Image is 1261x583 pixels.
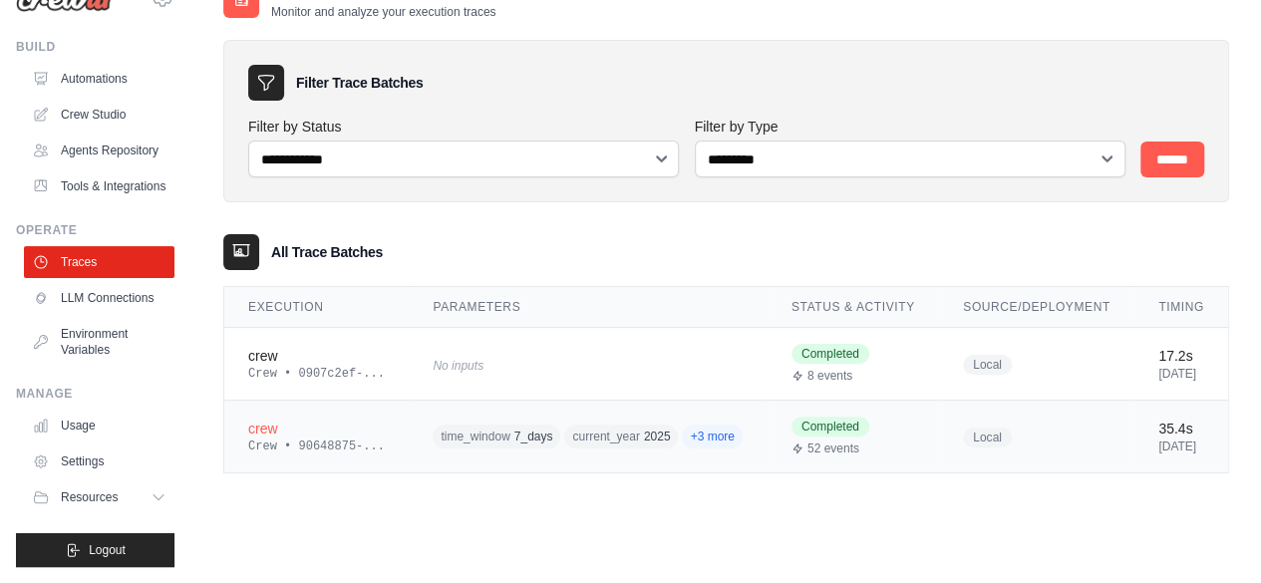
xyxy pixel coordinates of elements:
th: Status & Activity [768,287,939,328]
span: Local [963,428,1012,447]
a: Traces [24,246,174,278]
span: 52 events [807,440,859,456]
tr: View details for crew execution [224,401,1228,473]
span: 7_days [514,429,553,444]
th: Parameters [409,287,767,328]
span: Completed [791,344,869,364]
a: Crew Studio [24,99,174,131]
button: Resources [24,481,174,513]
a: Usage [24,410,174,441]
tr: View details for crew execution [224,328,1228,401]
label: Filter by Status [248,117,679,137]
div: Manage [16,386,174,402]
div: Build [16,39,174,55]
label: Filter by Type [695,117,1125,137]
div: Operate [16,222,174,238]
div: No inputs [433,351,743,378]
span: current_year [572,429,639,444]
h3: Filter Trace Batches [296,73,423,93]
span: Resources [61,489,118,505]
a: Agents Repository [24,135,174,166]
th: Timing [1134,287,1228,328]
p: Monitor and analyze your execution traces [271,4,495,20]
span: 8 events [807,368,852,384]
button: Logout [16,533,174,567]
div: crew [248,346,385,366]
div: time_window: 7_days, current_year: 2025, events_query: SELECT id, timestamp, source_dataset, even... [433,422,743,452]
span: time_window [441,429,509,444]
div: Crew • 90648875-... [248,438,385,454]
div: [DATE] [1158,366,1204,382]
div: [DATE] [1158,438,1204,454]
span: Logout [89,542,126,558]
a: Tools & Integrations [24,170,174,202]
span: No inputs [433,359,483,373]
h3: All Trace Batches [271,242,383,262]
a: Automations [24,63,174,95]
div: 17.2s [1158,346,1204,366]
span: Completed [791,417,869,437]
a: LLM Connections [24,282,174,314]
span: 2025 [644,429,671,444]
span: +3 more [682,425,742,448]
div: crew [248,419,385,438]
th: Execution [224,287,409,328]
span: Local [963,355,1012,375]
div: 35.4s [1158,419,1204,438]
a: Environment Variables [24,318,174,366]
th: Source/Deployment [939,287,1134,328]
div: Crew • 0907c2ef-... [248,366,385,382]
iframe: Chat Widget [1161,487,1261,583]
a: Settings [24,445,174,477]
